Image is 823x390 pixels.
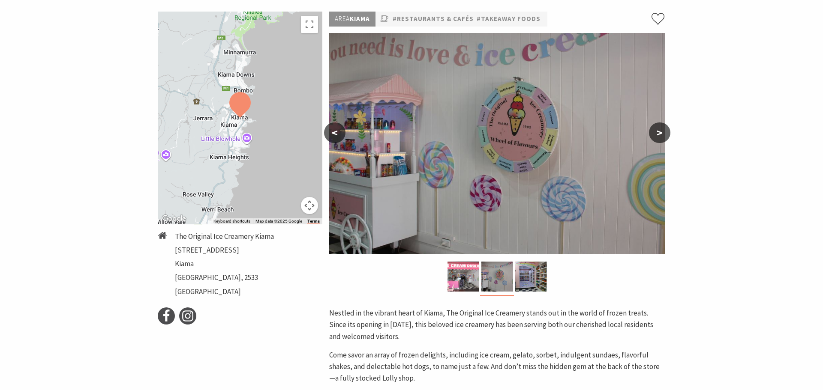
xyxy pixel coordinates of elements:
[393,14,474,24] a: #Restaurants & Cafés
[329,349,665,384] p: Come savor an array of frozen delights, including ice cream, gelato, sorbet, indulgent sundaes, f...
[307,219,320,224] a: Terms (opens in new tab)
[335,15,350,23] span: Area
[301,16,318,33] button: Toggle fullscreen view
[329,12,375,27] p: Kiama
[160,213,188,224] a: Open this area in Google Maps (opens a new window)
[649,122,670,143] button: >
[301,197,318,214] button: Map camera controls
[175,286,274,298] li: [GEOGRAPHIC_DATA]
[175,258,274,270] li: Kiama
[175,244,274,256] li: [STREET_ADDRESS]
[255,219,302,223] span: Map data ©2025 Google
[175,231,274,242] li: The Original Ice Creamery Kiama
[160,213,188,224] img: Google
[477,14,541,24] a: #Takeaway Foods
[324,122,345,143] button: <
[329,307,665,342] p: Nestled in the vibrant heart of Kiama, The Original Ice Creamery stands out in the world of froze...
[175,272,274,283] li: [GEOGRAPHIC_DATA], 2533
[213,218,250,224] button: Keyboard shortcuts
